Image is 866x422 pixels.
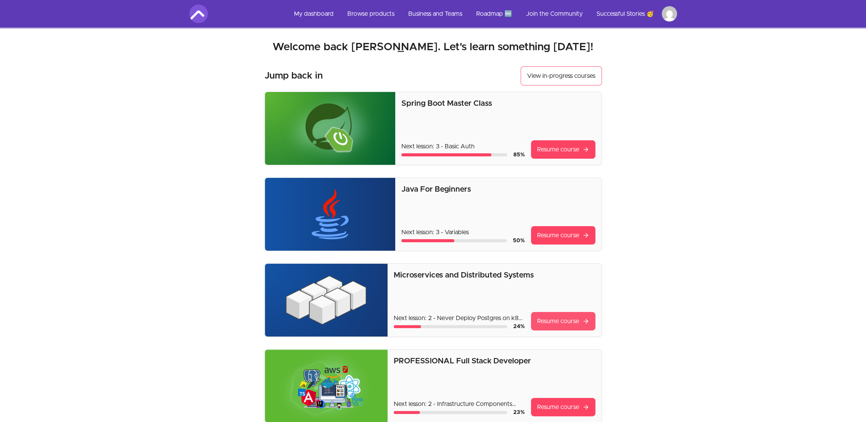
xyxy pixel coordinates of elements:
[662,6,677,21] img: Profile image for Mohammad Mukhawi
[513,238,525,243] span: 50 %
[394,325,507,328] div: Course progress
[513,152,525,158] span: 85 %
[531,140,595,159] a: Resume course
[470,5,518,23] a: Roadmap 🆕
[189,40,677,54] h2: Welcome back [PERSON_NAME]. Let's learn something [DATE]!
[402,5,468,23] a: Business and Teams
[394,270,595,281] p: Microservices and Distributed Systems
[265,92,396,165] img: Product image for Spring Boot Master Class
[531,312,595,330] a: Resume course
[288,5,340,23] a: My dashboard
[513,410,525,415] span: 23 %
[513,324,525,329] span: 24 %
[401,142,524,151] p: Next lesson: 3 - Basic Auth
[590,5,660,23] a: Successful Stories 🥳
[265,264,388,337] img: Product image for Microservices and Distributed Systems
[265,70,323,82] h3: Jump back in
[520,5,589,23] a: Join the Community
[401,228,524,237] p: Next lesson: 3 - Variables
[401,239,506,242] div: Course progress
[394,399,525,409] p: Next lesson: 2 - Infrastructure Components Overview
[265,178,396,251] img: Product image for Java For Beginners
[531,226,595,245] a: Resume course
[401,153,507,156] div: Course progress
[401,98,595,109] p: Spring Boot Master Class
[341,5,401,23] a: Browse products
[401,184,595,195] p: Java For Beginners
[394,411,507,414] div: Course progress
[394,314,525,323] p: Next lesson: 2 - Never Deploy Postgres on k8s. Only for local testing
[288,5,677,23] nav: Main
[521,66,602,85] a: View in-progress courses
[189,5,208,23] img: Amigoscode logo
[531,398,595,416] a: Resume course
[394,356,595,366] p: PROFESSIONAL Full Stack Developer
